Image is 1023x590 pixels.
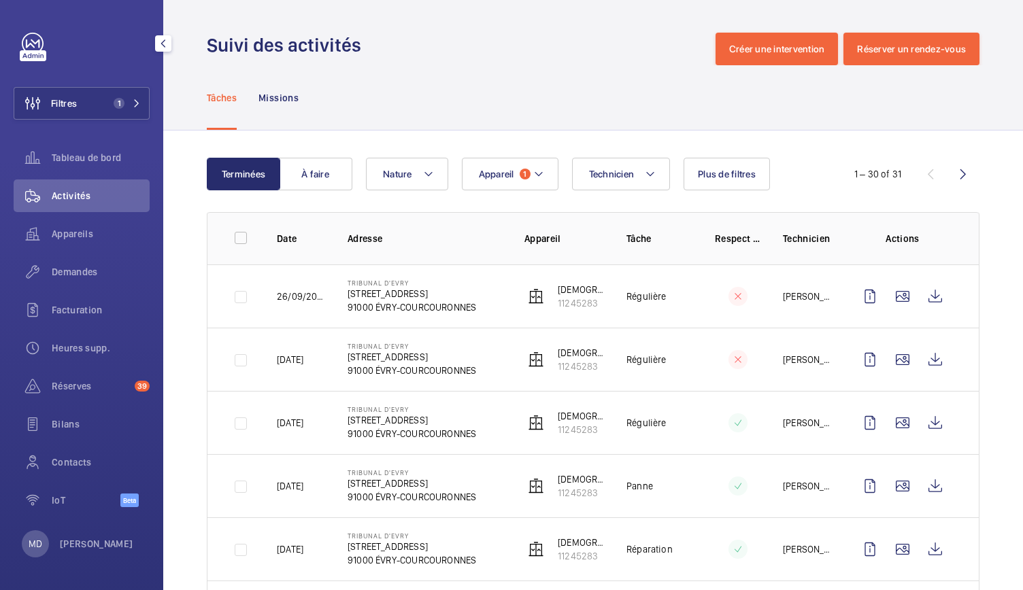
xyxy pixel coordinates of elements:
[528,478,544,494] img: elevator.svg
[783,416,832,430] p: [PERSON_NAME]
[52,303,150,317] span: Facturation
[348,279,476,287] p: Tribunal d'Evry
[589,169,635,179] span: Technicien
[52,151,150,164] span: Tableau de bord
[520,169,531,179] span: 1
[558,536,605,549] p: [DEMOGRAPHIC_DATA] [STREET_ADDRESS][PERSON_NAME]
[558,472,605,486] p: [DEMOGRAPHIC_DATA] [STREET_ADDRESS][PERSON_NAME]
[572,158,671,190] button: Technicien
[558,423,605,436] p: 11245283
[207,91,237,105] p: Tâches
[348,540,476,553] p: [STREET_ADDRESS]
[52,493,120,507] span: IoT
[348,553,476,567] p: 91000 ÉVRY-COURCOURONNES
[348,413,476,427] p: [STREET_ADDRESS]
[348,427,476,440] p: 91000 ÉVRY-COURCOURONNES
[716,33,839,65] button: Créer une intervention
[52,379,129,393] span: Réserves
[277,416,303,430] p: [DATE]
[558,346,605,360] p: [DEMOGRAPHIC_DATA] [STREET_ADDRESS][PERSON_NAME]
[277,479,303,493] p: [DATE]
[51,97,77,110] span: Filtres
[114,98,124,109] span: 1
[783,479,832,493] p: [PERSON_NAME]
[29,537,42,551] p: MD
[479,169,514,179] span: Appareil
[348,342,476,350] p: Tribunal d'Evry
[348,476,476,490] p: [STREET_ADDRESS]
[120,493,139,507] span: Beta
[52,227,150,241] span: Appareils
[528,415,544,431] img: elevator.svg
[783,353,832,366] p: [PERSON_NAME]
[626,542,673,556] p: Réparation
[277,290,326,303] p: 26/09/2025
[60,537,133,551] p: [PERSON_NAME]
[348,468,476,476] p: Tribunal d'Evry
[558,409,605,423] p: [DEMOGRAPHIC_DATA] [STREET_ADDRESS][PERSON_NAME]
[558,549,605,563] p: 11245283
[52,265,150,279] span: Demandes
[783,290,832,303] p: [PERSON_NAME]
[135,381,150,392] span: 39
[462,158,558,190] button: Appareil1
[277,353,303,366] p: [DATE]
[348,490,476,504] p: 91000 ÉVRY-COURCOURONNES
[207,33,369,58] h1: Suivi des activités
[277,542,303,556] p: [DATE]
[52,417,150,431] span: Bilans
[558,360,605,373] p: 11245283
[698,169,756,179] span: Plus de filtres
[279,158,352,190] button: À faire
[843,33,979,65] button: Réserver un rendez-vous
[626,479,653,493] p: Panne
[854,167,901,181] div: 1 – 30 of 31
[348,364,476,377] p: 91000 ÉVRY-COURCOURONNES
[626,416,667,430] p: Régulière
[348,532,476,540] p: Tribunal d'Evry
[348,405,476,413] p: Tribunal d'Evry
[626,290,667,303] p: Régulière
[383,169,412,179] span: Nature
[258,91,299,105] p: Missions
[558,283,605,296] p: [DEMOGRAPHIC_DATA] [STREET_ADDRESS][PERSON_NAME]
[854,232,952,245] p: Actions
[348,232,503,245] p: Adresse
[528,351,544,368] img: elevator.svg
[715,232,761,245] p: Respect délai
[52,455,150,469] span: Contacts
[558,296,605,310] p: 11245283
[348,300,476,314] p: 91000 ÉVRY-COURCOURONNES
[528,288,544,305] img: elevator.svg
[558,486,605,500] p: 11245283
[684,158,770,190] button: Plus de filtres
[52,341,150,355] span: Heures supp.
[783,232,832,245] p: Technicien
[524,232,605,245] p: Appareil
[348,350,476,364] p: [STREET_ADDRESS]
[626,232,693,245] p: Tâche
[207,158,280,190] button: Terminées
[277,232,326,245] p: Date
[783,542,832,556] p: [PERSON_NAME]
[52,189,150,203] span: Activités
[626,353,667,366] p: Régulière
[528,541,544,557] img: elevator.svg
[348,287,476,300] p: [STREET_ADDRESS]
[366,158,448,190] button: Nature
[14,87,150,120] button: Filtres1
